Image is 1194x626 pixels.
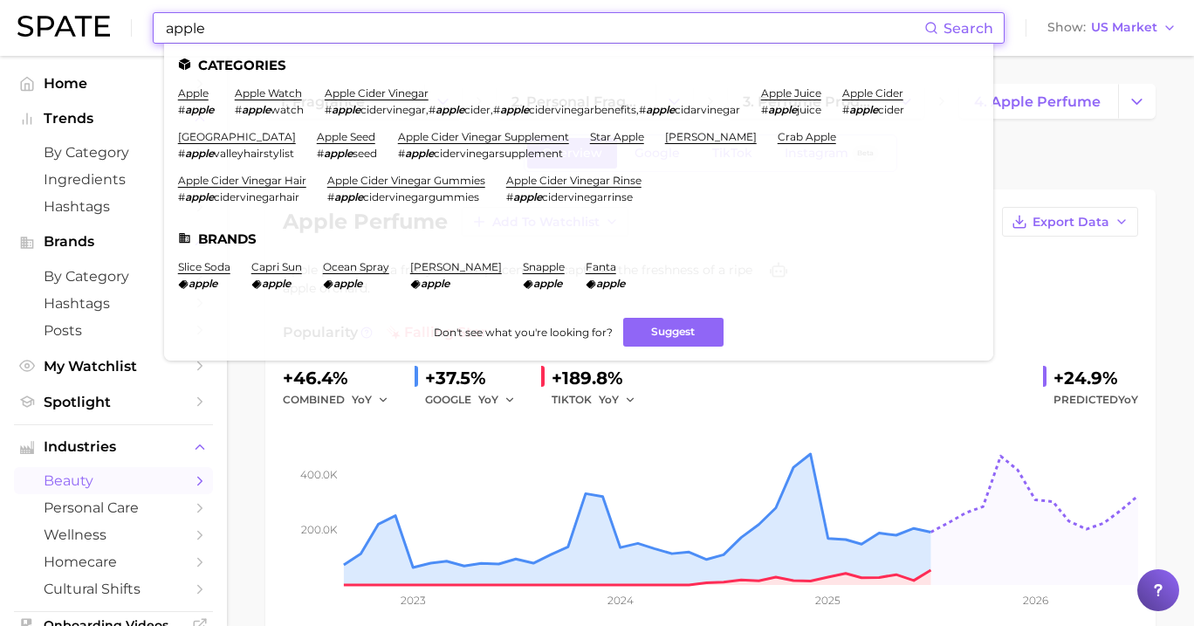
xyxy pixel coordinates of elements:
span: Home [44,75,183,92]
span: homecare [44,554,183,570]
em: apple [849,103,878,116]
em: apple [405,147,434,160]
tspan: 2024 [607,594,634,607]
span: # [317,147,324,160]
a: personal care [14,494,213,521]
span: cidervinegarbenefits [529,103,636,116]
button: YoY [599,389,636,410]
div: +24.9% [1053,364,1138,392]
em: apple [646,103,675,116]
span: Hashtags [44,295,183,312]
a: [GEOGRAPHIC_DATA] [178,130,296,143]
span: cider [464,103,491,116]
span: Hashtags [44,198,183,215]
span: by Category [44,144,183,161]
div: GOOGLE [425,389,527,410]
em: apple [596,277,625,290]
a: Spotlight [14,389,213,416]
span: valleyhairstylist [214,147,294,160]
em: apple [436,103,464,116]
span: cider [878,103,904,116]
em: apple [185,147,214,160]
span: juice [797,103,821,116]
em: apple [185,103,214,116]
span: # [178,190,185,203]
em: apple [324,147,353,160]
a: apple cider vinegar supplement [398,130,569,143]
span: beauty [44,472,183,489]
span: wellness [44,526,183,543]
tspan: 2023 [401,594,426,607]
button: Change Category [1118,84,1156,119]
span: Brands [44,234,183,250]
a: apple cider vinegar [325,86,429,100]
a: My Watchlist [14,353,213,380]
span: personal care [44,499,183,516]
a: homecare [14,548,213,575]
a: by Category [14,263,213,290]
a: slice soda [178,260,230,273]
span: My Watchlist [44,358,183,375]
span: YoY [1118,393,1138,406]
span: # [178,147,185,160]
span: # [429,103,436,116]
em: apple [513,190,542,203]
a: [PERSON_NAME] [665,130,757,143]
span: US Market [1091,23,1157,32]
a: apple cider vinegar gummies [327,174,485,187]
li: Brands [178,231,979,246]
a: by Category [14,139,213,166]
em: apple [332,103,360,116]
a: ocean spray [323,260,389,273]
span: Posts [44,322,183,339]
span: cidervinegarhair [214,190,299,203]
a: Hashtags [14,290,213,317]
a: apple watch [235,86,302,100]
a: snapple [523,260,565,273]
button: Export Data [1002,207,1138,237]
button: Trends [14,106,213,132]
em: apple [189,277,217,290]
div: TIKTOK [552,389,648,410]
div: , , , [325,103,740,116]
span: # [506,190,513,203]
tspan: 2026 [1023,594,1048,607]
a: 4. apple perfume [959,84,1118,119]
span: cidervinegargummies [363,190,479,203]
span: cidarvinegar [675,103,740,116]
em: apple [242,103,271,116]
a: cultural shifts [14,575,213,602]
div: combined [283,389,401,410]
span: # [327,190,334,203]
em: apple [334,190,363,203]
em: apple [533,277,562,290]
span: Spotlight [44,394,183,410]
em: apple [185,190,214,203]
span: cidervinegarrinse [542,190,633,203]
a: apple cider vinegar hair [178,174,306,187]
button: YoY [352,389,389,410]
span: # [761,103,768,116]
a: Hashtags [14,193,213,220]
a: fanta [586,260,616,273]
li: Categories [178,58,979,72]
span: Predicted [1053,389,1138,410]
span: 4. apple perfume [974,93,1101,110]
button: ShowUS Market [1043,17,1181,39]
button: Suggest [623,318,724,347]
button: Brands [14,229,213,255]
button: YoY [478,389,516,410]
span: Ingredients [44,171,183,188]
a: apple seed [317,130,375,143]
span: by Category [44,268,183,285]
em: apple [500,103,529,116]
tspan: 2025 [815,594,841,607]
span: Search [944,20,993,37]
span: Trends [44,111,183,127]
span: seed [353,147,377,160]
a: apple [178,86,209,100]
span: # [842,103,849,116]
a: Ingredients [14,166,213,193]
span: Industries [44,439,183,455]
span: YoY [352,392,372,407]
